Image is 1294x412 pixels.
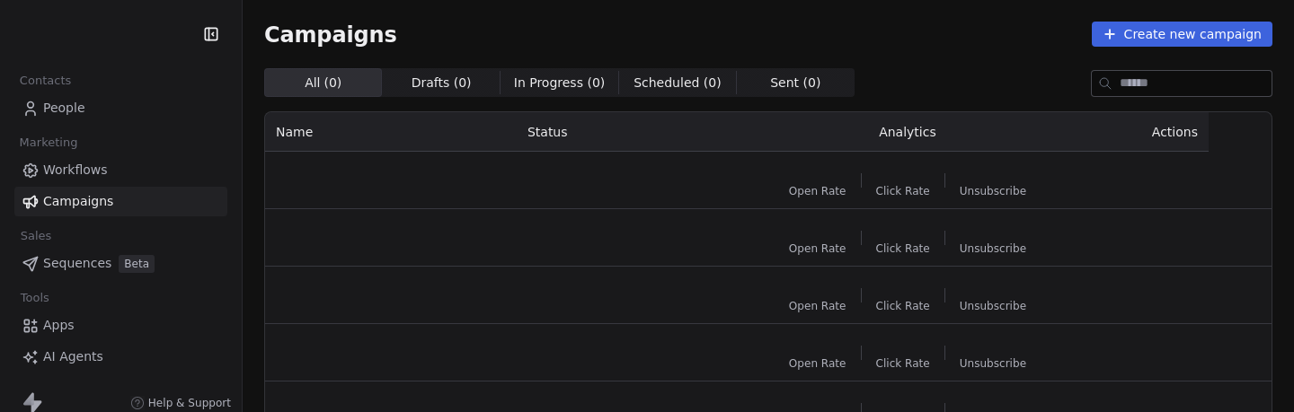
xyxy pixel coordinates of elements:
span: Beta [119,255,155,273]
th: Name [265,112,517,152]
th: Actions [1069,112,1209,152]
span: Sales [13,223,59,250]
span: Tools [13,285,57,311]
span: Campaigns [264,22,397,47]
th: Status [517,112,746,152]
span: Open Rate [789,356,846,371]
a: Help & Support [130,396,231,410]
a: AI Agents [14,342,227,372]
span: Apps [43,316,75,335]
th: Analytics [746,112,1069,152]
span: Marketing [12,129,85,156]
span: AI Agents [43,347,103,366]
a: Workflows [14,155,227,185]
a: SequencesBeta [14,249,227,278]
span: Unsubscribe [960,184,1026,198]
span: Click Rate [876,356,930,371]
span: Click Rate [876,299,930,313]
span: Scheduled ( 0 ) [634,74,722,92]
a: People [14,93,227,123]
a: Apps [14,311,227,340]
span: Drafts ( 0 ) [412,74,472,92]
span: Unsubscribe [960,299,1026,313]
span: Sent ( 0 ) [770,74,820,92]
span: Contacts [12,67,79,94]
span: Unsubscribe [960,356,1026,371]
span: Open Rate [789,184,846,198]
span: Open Rate [789,241,846,256]
span: Campaigns [43,192,113,211]
span: Workflows [43,161,108,180]
span: Unsubscribe [960,241,1026,256]
span: Help & Support [148,396,231,410]
span: Open Rate [789,299,846,313]
span: Sequences [43,254,111,273]
span: Click Rate [876,184,930,198]
button: Create new campaign [1092,22,1272,47]
span: In Progress ( 0 ) [514,74,606,92]
span: Click Rate [876,241,930,256]
span: People [43,99,85,118]
a: Campaigns [14,187,227,216]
